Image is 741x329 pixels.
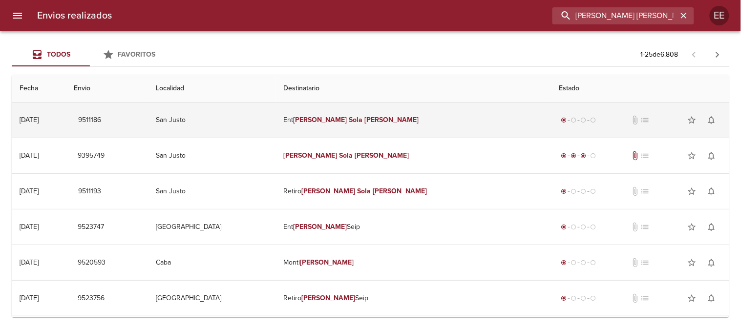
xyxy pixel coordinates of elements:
span: radio_button_unchecked [571,295,577,301]
td: San Justo [148,103,275,138]
button: Activar notificaciones [702,253,721,272]
button: 9395749 [74,147,109,165]
em: [PERSON_NAME] [355,151,409,160]
span: Pagina anterior [682,49,706,59]
em: [PERSON_NAME] [300,258,354,267]
button: Activar notificaciones [702,182,721,201]
button: Activar notificaciones [702,110,721,130]
span: Todos [47,50,70,59]
span: radio_button_checked [581,153,587,159]
span: radio_button_unchecked [581,188,587,194]
span: No tiene pedido asociado [640,186,650,196]
td: Caba [148,245,275,280]
span: No tiene pedido asociado [640,293,650,303]
td: San Justo [148,174,275,209]
button: Agregar a favoritos [682,146,702,165]
div: [DATE] [20,187,39,195]
div: Generado [559,293,598,303]
span: radio_button_unchecked [571,188,577,194]
em: Sola [358,187,371,195]
span: radio_button_checked [571,153,577,159]
div: [DATE] [20,258,39,267]
span: 9520593 [78,257,106,269]
span: radio_button_unchecked [591,295,596,301]
span: star_border [687,258,697,267]
span: star_border [687,115,697,125]
span: star_border [687,293,697,303]
span: notifications_none [707,151,717,161]
button: Agregar a favoritos [682,253,702,272]
span: star_border [687,151,697,161]
div: En viaje [559,151,598,161]
button: 9520593 [74,254,110,272]
em: [PERSON_NAME] [301,187,356,195]
button: Activar notificaciones [702,217,721,237]
span: radio_button_checked [561,260,567,266]
span: 9523756 [78,292,105,305]
span: No tiene documentos adjuntos [631,258,640,267]
span: star_border [687,186,697,196]
span: notifications_none [707,293,717,303]
button: Activar notificaciones [702,288,721,308]
button: 9511186 [74,111,106,129]
div: [DATE] [20,151,39,160]
th: Fecha [12,75,66,103]
span: radio_button_checked [561,188,567,194]
span: No tiene pedido asociado [640,258,650,267]
span: Favoritos [118,50,156,59]
span: star_border [687,222,697,232]
td: Ent [275,103,551,138]
span: No tiene documentos adjuntos [631,115,640,125]
em: [PERSON_NAME] [293,116,347,124]
span: radio_button_unchecked [591,224,596,230]
span: radio_button_unchecked [581,260,587,266]
span: radio_button_unchecked [581,295,587,301]
em: [PERSON_NAME] [373,187,427,195]
button: 9523756 [74,289,109,308]
span: Pagina siguiente [706,43,729,66]
div: Generado [559,222,598,232]
span: notifications_none [707,115,717,125]
span: No tiene pedido asociado [640,115,650,125]
span: radio_button_checked [561,117,567,123]
div: Generado [559,186,598,196]
span: No tiene pedido asociado [640,151,650,161]
span: radio_button_checked [561,224,567,230]
button: Agregar a favoritos [682,217,702,237]
span: 9511186 [78,114,102,126]
td: Ent Seip [275,209,551,245]
button: menu [6,4,29,27]
span: radio_button_unchecked [591,188,596,194]
span: No tiene documentos adjuntos [631,186,640,196]
td: San Justo [148,138,275,173]
div: [DATE] [20,116,39,124]
span: notifications_none [707,186,717,196]
em: Sola [339,151,353,160]
th: Envio [66,75,148,103]
span: Tiene documentos adjuntos [631,151,640,161]
td: Retiro Seip [275,281,551,316]
button: Agregar a favoritos [682,182,702,201]
div: [DATE] [20,294,39,302]
span: radio_button_checked [561,295,567,301]
button: 9511193 [74,183,106,201]
span: 9523747 [78,221,105,233]
th: Localidad [148,75,275,103]
em: [PERSON_NAME] [293,223,347,231]
input: buscar [552,7,677,24]
span: radio_button_unchecked [591,260,596,266]
span: No tiene documentos adjuntos [631,293,640,303]
button: 9523747 [74,218,108,236]
th: Destinatario [275,75,551,103]
em: [PERSON_NAME] [301,294,356,302]
th: Estado [551,75,729,103]
span: radio_button_unchecked [591,117,596,123]
span: radio_button_unchecked [571,224,577,230]
span: radio_button_unchecked [581,224,587,230]
div: Tabs Envios [12,43,168,66]
span: No tiene pedido asociado [640,222,650,232]
em: Sola [349,116,363,124]
p: 1 - 25 de 6.808 [641,50,678,60]
td: Monti [275,245,551,280]
button: Agregar a favoritos [682,288,702,308]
